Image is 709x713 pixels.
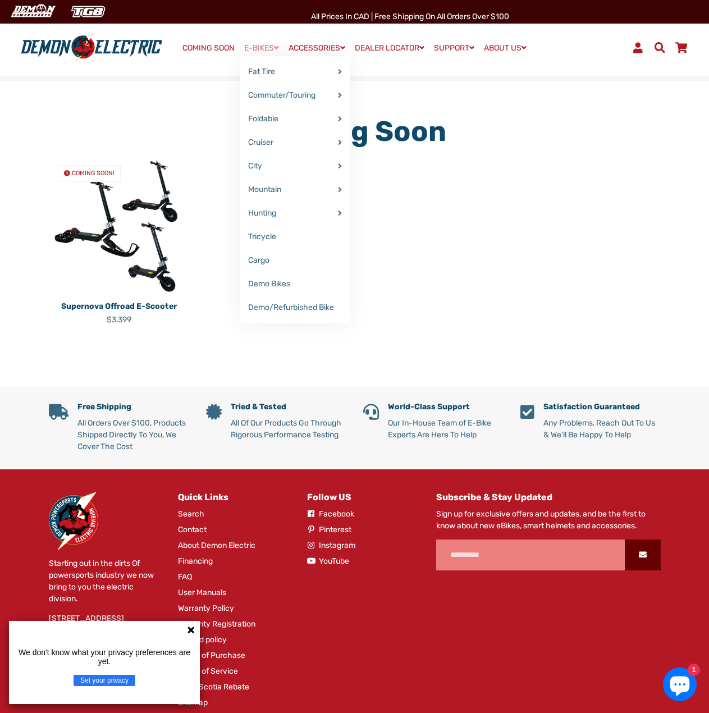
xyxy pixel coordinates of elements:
[240,249,350,272] a: Cargo
[49,296,189,326] a: Supernova Offroad E-Scooter $3,399
[430,40,478,56] a: SUPPORT
[178,540,255,551] a: About Demon Electric
[178,650,245,661] a: Terms of Purchase
[388,403,504,412] h5: World-Class Support
[49,492,98,550] img: Demon Electric
[307,524,351,536] a: Pinterest
[77,403,189,412] h5: Free Shipping
[74,675,135,686] button: Set your privacy
[240,40,283,56] a: E-BIKES
[178,665,238,677] a: Terms of Service
[240,60,350,84] a: Fat Tire
[307,540,355,551] a: Instagram
[178,508,204,520] a: Search
[65,2,111,21] img: TGB Canada
[307,555,349,567] a: YouTube
[153,115,556,148] h1: Coming Soon
[231,417,346,441] p: All Of Our Products Go Through Rigorous Performance Testing
[72,170,115,177] span: COMING SOON!
[660,668,700,704] inbox-online-store-chat: Shopify online store chat
[6,2,60,21] img: Demon Electric
[240,131,350,154] a: Cruiser
[178,681,249,693] a: Nova Scotia Rebate
[240,178,350,202] a: Mountain
[240,107,350,131] a: Foldable
[17,33,166,62] img: Demon Electric logo
[388,417,504,441] p: Our In-House Team of E-Bike Experts Are Here To Help
[311,12,509,21] span: All Prices in CAD | Free shipping on all orders over $100
[49,557,161,605] p: Starting out in the dirts Of powersports industry we now bring to you the electric division.
[178,492,290,502] h4: Quick Links
[436,508,661,532] p: Sign up for exclusive offers and updates, and be the first to know about new eBikes, smart helmet...
[480,40,530,56] a: ABOUT US
[49,156,189,296] img: Supernova Offroad E-Scooter
[49,300,189,312] p: Supernova Offroad E-Scooter
[178,618,255,630] a: Warranty Registration
[543,417,661,441] p: Any Problems, Reach Out To Us & We'll Be Happy To Help
[231,403,346,412] h5: Tried & Tested
[240,84,350,107] a: Commuter/Touring
[178,634,227,646] a: Refund policy
[178,602,234,614] a: Warranty Policy
[77,417,189,453] p: All Orders Over $100, Products Shipped Directly To You, We Cover The Cost
[178,555,213,567] a: Financing
[351,40,428,56] a: DEALER LOCATOR
[285,40,349,56] a: ACCESSORIES
[49,156,189,296] a: Supernova Offroad E-Scooter COMING SOON!
[240,296,350,319] a: Demo/Refurbished Bike
[240,154,350,178] a: City
[307,492,419,502] h4: Follow US
[436,492,661,502] h4: Subscribe & Stay Updated
[178,524,207,536] a: Contact
[240,272,350,296] a: Demo Bikes
[107,315,131,324] span: $3,399
[179,40,239,56] a: COMING SOON
[178,587,226,598] a: User Manuals
[13,648,195,666] p: We don't know what your privacy preferences are yet.
[543,403,661,412] h5: Satisfaction Guaranteed
[307,508,354,520] a: Facebook
[240,225,350,249] a: Tricycle
[49,613,161,636] p: [STREET_ADDRESS][PERSON_NAME]
[178,571,192,583] a: FAQ
[240,202,350,225] a: Hunting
